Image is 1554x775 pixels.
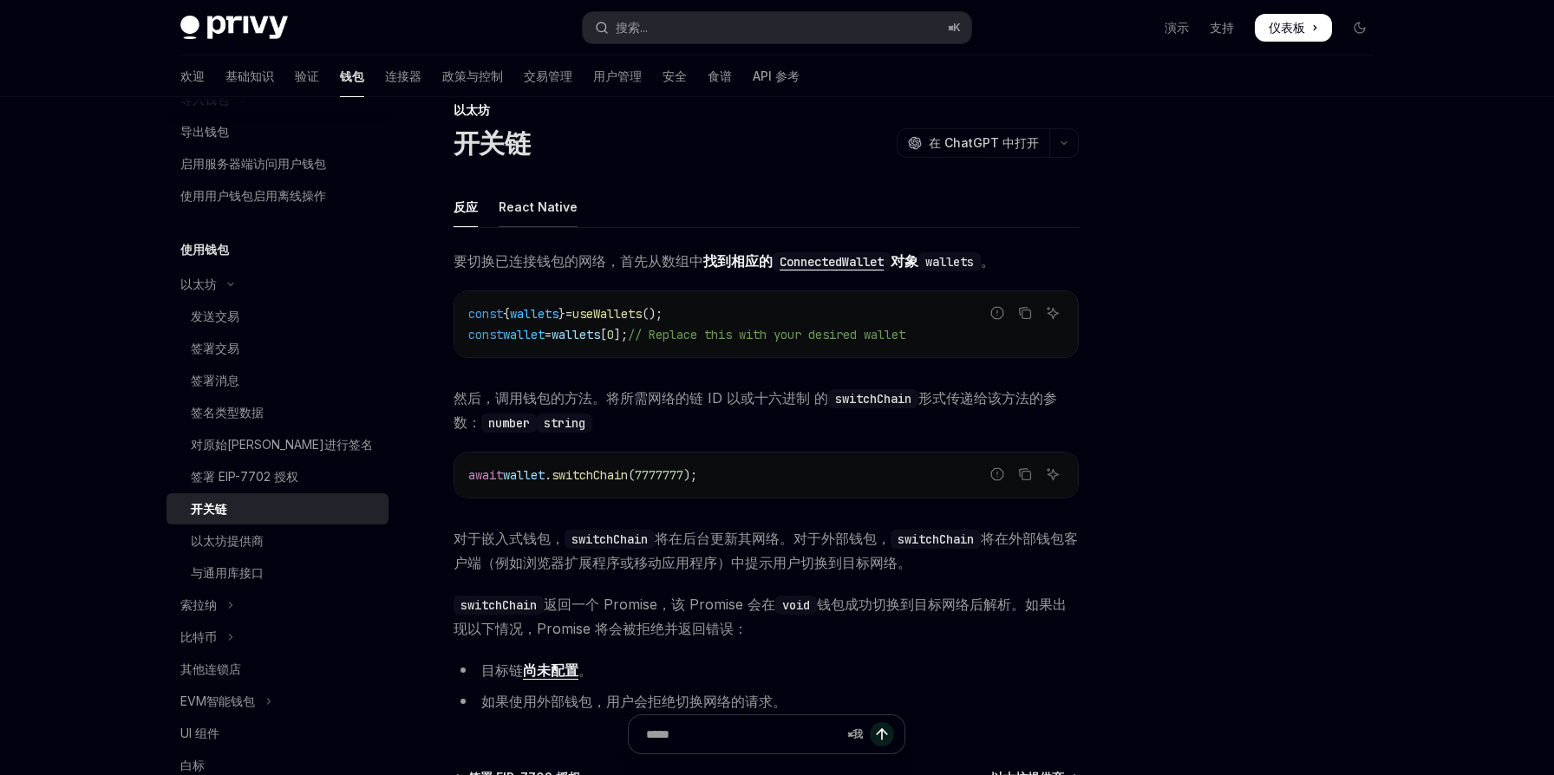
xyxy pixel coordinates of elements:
font: 导出钱包 [180,124,229,139]
font: 交易管理 [524,68,572,83]
span: useWallets [572,306,642,322]
img: 深色标志 [180,16,288,40]
a: 尚未配置 [523,661,578,680]
font: 白标 [180,758,205,772]
a: 导出钱包 [166,116,388,147]
a: 其他连锁店 [166,654,388,685]
code: switchChain [828,389,918,408]
span: ); [683,467,697,483]
code: void [775,596,817,615]
font: 食谱 [708,68,732,83]
button: 询问人工智能 [1041,302,1064,324]
font: 对象 [891,252,918,270]
a: 发送交易 [166,301,388,332]
a: 签署 EIP-7702 授权 [166,461,388,492]
font: 以太坊提供商 [191,533,264,548]
span: wallets [552,327,600,342]
font: 反应 [454,199,478,214]
font: 对原始[PERSON_NAME]进行签名 [191,437,373,452]
button: 发送消息 [870,722,894,746]
font: 基础知识 [225,68,274,83]
a: 食谱 [708,55,732,97]
span: wallets [510,306,558,322]
font: K [953,21,961,34]
a: 钱包 [340,55,364,97]
a: 以太坊提供商 [166,525,388,557]
span: } [558,306,565,322]
font: 找到相应的 [703,252,773,270]
button: 询问人工智能 [1041,463,1064,485]
span: { [503,306,510,322]
a: 对原始[PERSON_NAME]进行签名 [166,429,388,460]
button: 切换比特币部分 [166,622,388,653]
span: (); [642,306,663,322]
button: 打开搜索 [583,12,971,43]
font: 对于嵌入式钱包， [454,530,565,547]
a: 使用用户钱包启用离线操作 [166,180,388,212]
span: await [468,467,503,483]
font: ： [467,414,481,431]
a: 签名类型数据 [166,397,388,428]
font: 支持 [1210,20,1234,35]
span: = [545,327,552,342]
font: 从数组中 [648,252,703,270]
font: 。 [578,661,592,679]
code: ConnectedWallet [773,252,891,271]
button: 在 ChatGPT 中打开 [897,128,1049,158]
font: API 参考 [753,68,800,83]
font: 签署 EIP-7702 授权 [191,469,298,484]
font: 尚未配置 [523,661,578,679]
a: 支持 [1210,19,1234,36]
font: 签署消息 [191,373,239,387]
font: UI 组件 [180,726,219,740]
font: 开关链 [454,127,530,159]
a: 签署交易 [166,333,388,364]
button: 切换 EVM 智能钱包部分 [166,686,388,717]
button: 复制代码块中的内容 [1014,302,1036,324]
code: number [481,414,537,433]
font: 索拉纳 [180,597,217,612]
span: const [468,306,503,322]
font: 或十六进制 的 [741,389,828,407]
span: switchChain [552,467,628,483]
a: 连接器 [385,55,421,97]
font: 目标链 [481,661,523,679]
span: // Replace this with your desired wallet [628,327,905,342]
input: 提问... [646,715,840,753]
a: 安全 [663,55,687,97]
font: 验证 [295,68,319,83]
button: 切换 Solana 部分 [166,589,388,621]
font: React Native [499,199,578,214]
a: 验证 [295,55,319,97]
span: 0 [607,327,614,342]
a: 仪表板 [1255,14,1332,42]
span: ]; [614,327,628,342]
font: 与通用库接口 [191,565,264,580]
font: 政策与控制 [442,68,503,83]
span: const [468,327,503,342]
font: EVM智能钱包 [180,694,255,708]
a: 签署消息 [166,365,388,396]
button: 报告错误代码 [986,302,1009,324]
font: 使用用户钱包启用离线操作 [180,188,326,203]
font: 用户管理 [593,68,642,83]
a: 基础知识 [225,55,274,97]
font: 要切换已连接钱包的网络，首先 [454,252,648,270]
span: ( [628,467,635,483]
font: 钱包 [340,68,364,83]
code: switchChain [565,530,655,549]
span: = [565,306,572,322]
button: 切换以太坊部分 [166,269,388,300]
font: 签名类型数据 [191,405,264,420]
a: 用户管理 [593,55,642,97]
span: [ [600,327,607,342]
button: 报告错误代码 [986,463,1009,485]
font: 仪表板 [1269,20,1305,35]
font: 演示 [1165,20,1189,35]
font: 以太坊 [180,277,217,291]
button: 复制代码块中的内容 [1014,463,1036,485]
font: 如果使用外部钱包，用户会拒绝切换网络的请求。 [481,693,787,710]
span: wallet [503,467,545,483]
font: 然后，调用钱包的方法。将所需网络的链 ID 以 [454,389,741,407]
font: 。 [981,252,995,270]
